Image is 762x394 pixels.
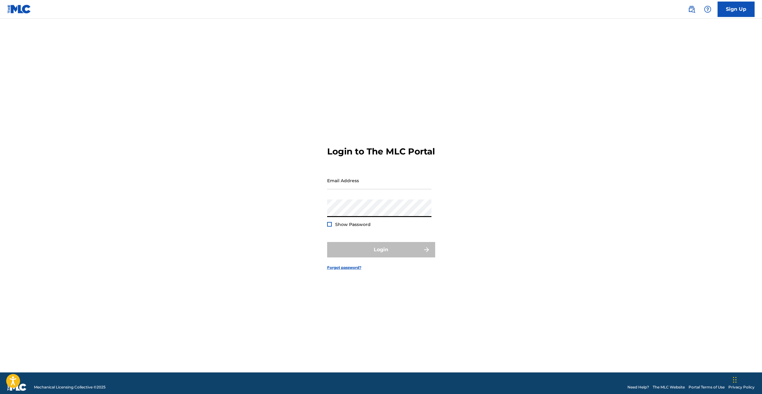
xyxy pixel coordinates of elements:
a: Forgot password? [327,265,361,270]
div: Help [702,3,714,15]
a: Sign Up [718,2,755,17]
img: logo [7,384,27,391]
img: MLC Logo [7,5,31,14]
img: help [704,6,711,13]
span: Mechanical Licensing Collective © 2025 [34,384,106,390]
h3: Login to The MLC Portal [327,146,435,157]
a: Need Help? [627,384,649,390]
div: Drag [733,371,737,389]
img: search [688,6,695,13]
a: Public Search [685,3,698,15]
a: The MLC Website [653,384,685,390]
a: Privacy Policy [728,384,755,390]
a: Portal Terms of Use [689,384,725,390]
span: Show Password [335,222,371,227]
iframe: Chat Widget [731,364,762,394]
